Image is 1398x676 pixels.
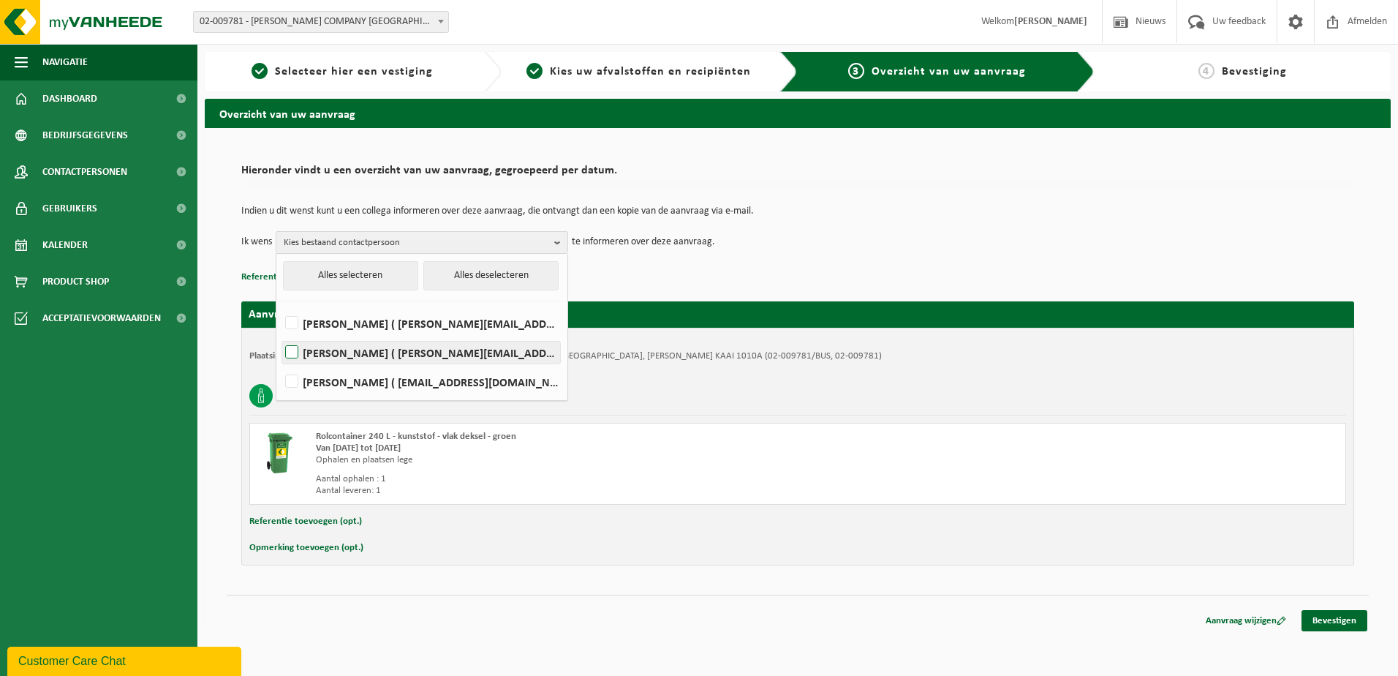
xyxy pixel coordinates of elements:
span: Dashboard [42,80,97,117]
span: 1 [252,63,268,79]
iframe: chat widget [7,644,244,676]
h2: Overzicht van uw aanvraag [205,99,1391,127]
button: Kies bestaand contactpersoon [276,231,568,253]
span: Kies bestaand contactpersoon [284,232,548,254]
div: Aantal leveren: 1 [316,485,856,497]
p: Indien u dit wenst kunt u een collega informeren over deze aanvraag, die ontvangt dan een kopie v... [241,206,1354,217]
a: Aanvraag wijzigen [1195,610,1297,631]
strong: [PERSON_NAME] [1014,16,1087,27]
span: Overzicht van uw aanvraag [872,66,1026,78]
span: Bevestiging [1222,66,1287,78]
label: [PERSON_NAME] ( [EMAIL_ADDRESS][DOMAIN_NAME] ) [282,371,560,393]
button: Referentie toevoegen (opt.) [241,268,354,287]
strong: Aanvraag voor [DATE] [249,309,358,320]
span: Kies uw afvalstoffen en recipiënten [550,66,751,78]
div: Aantal ophalen : 1 [316,473,856,485]
span: Bedrijfsgegevens [42,117,128,154]
td: [PERSON_NAME] COMPANY [GEOGRAPHIC_DATA] NV, 9000 [GEOGRAPHIC_DATA], [PERSON_NAME] KAAI 1010A (02-... [328,350,882,362]
span: Kalender [42,227,88,263]
span: Gebruikers [42,190,97,227]
span: Selecteer hier een vestiging [275,66,433,78]
span: Contactpersonen [42,154,127,190]
p: te informeren over deze aanvraag. [572,231,715,253]
label: [PERSON_NAME] ( [PERSON_NAME][EMAIL_ADDRESS][DOMAIN_NAME] ) [282,312,560,334]
strong: Plaatsingsadres: [249,351,313,361]
strong: Van [DATE] tot [DATE] [316,443,401,453]
a: 2Kies uw afvalstoffen en recipiënten [509,63,769,80]
button: Alles deselecteren [423,261,559,290]
p: Ik wens [241,231,272,253]
img: WB-0240-HPE-GN-01.png [257,431,301,475]
a: Bevestigen [1301,610,1367,631]
span: Product Shop [42,263,109,300]
h2: Hieronder vindt u een overzicht van uw aanvraag, gegroepeerd per datum. [241,165,1354,184]
button: Referentie toevoegen (opt.) [249,512,362,531]
span: 02-009781 - LOUIS DREYFUS COMPANY BELGIUM NV - GENT [194,12,448,32]
button: Alles selecteren [283,261,418,290]
div: Ophalen en plaatsen lege [316,454,856,466]
span: 2 [526,63,543,79]
a: 1Selecteer hier een vestiging [212,63,472,80]
span: 3 [848,63,864,79]
span: Navigatie [42,44,88,80]
span: Rolcontainer 240 L - kunststof - vlak deksel - groen [316,432,516,441]
button: Opmerking toevoegen (opt.) [249,538,363,557]
span: 4 [1198,63,1214,79]
span: Acceptatievoorwaarden [42,300,161,337]
label: [PERSON_NAME] ( [PERSON_NAME][EMAIL_ADDRESS][DOMAIN_NAME] ) [282,342,560,364]
span: 02-009781 - LOUIS DREYFUS COMPANY BELGIUM NV - GENT [193,11,449,33]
